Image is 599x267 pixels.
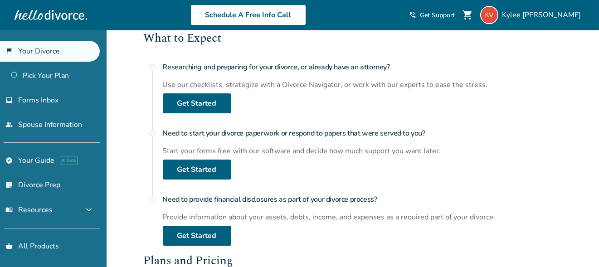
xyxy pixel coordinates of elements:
[163,124,565,142] h4: Need to start your divorce paperwork or respond to papers that were served to you?
[163,160,231,180] a: Get Started
[409,11,455,19] a: phone_in_talkGet Support
[554,223,599,267] iframe: Chat Widget
[144,30,565,48] h2: What to Expect
[163,212,565,222] div: Provide information about your assets, debts, income, and expenses as a required part of your div...
[18,95,58,105] span: Forms Inbox
[163,58,565,76] h4: Researching and preparing for your divorce, or already have an attorney?
[190,5,306,25] a: Schedule A Free Info Call
[149,130,156,137] span: radio_button_unchecked
[163,93,231,113] a: Get Started
[149,196,156,203] span: radio_button_unchecked
[5,121,13,128] span: people
[163,80,565,90] div: Use our checklists, strategize with a Divorce Navigator, or work with our experts to ease the str...
[149,63,156,71] span: radio_button_unchecked
[5,97,13,104] span: inbox
[5,243,13,250] span: shopping_basket
[5,206,13,214] span: menu_book
[462,10,473,20] span: shopping_cart
[163,190,565,209] h4: Need to provide financial disclosures as part of your divorce process?
[60,156,78,165] span: AI beta
[5,205,53,215] span: Resources
[83,204,94,215] span: expand_more
[5,48,13,55] span: flag_2
[5,181,13,189] span: list_alt_check
[5,157,13,164] span: explore
[502,10,584,20] span: Kylee [PERSON_NAME]
[163,146,565,156] div: Start your forms free with our software and decide how much support you want later.
[420,11,455,19] span: Get Support
[480,6,498,24] img: kcvw.06@gmail.com
[163,226,231,246] a: Get Started
[409,11,416,19] span: phone_in_talk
